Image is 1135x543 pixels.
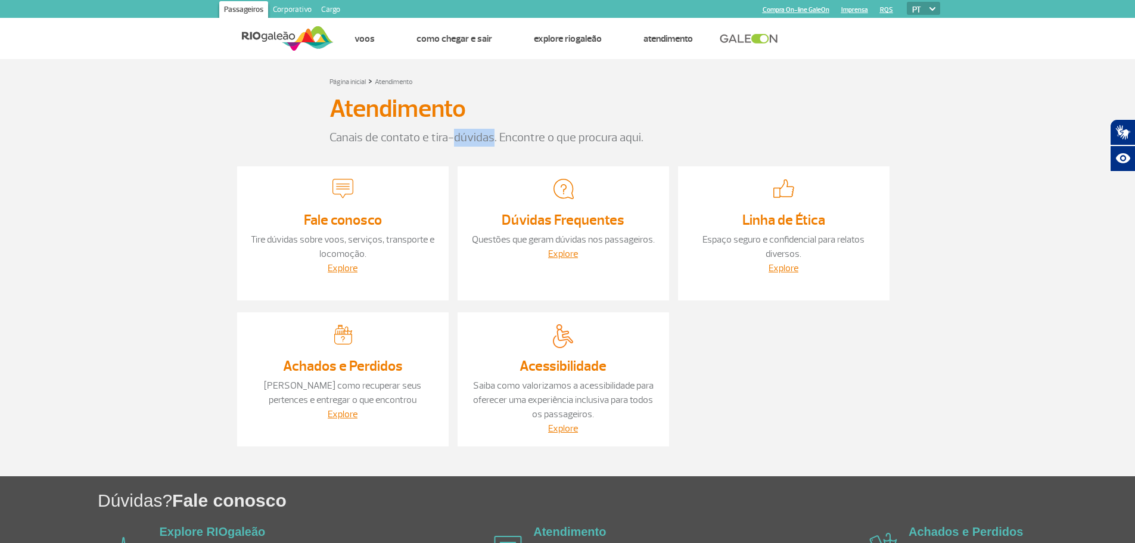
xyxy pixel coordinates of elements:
a: Página inicial [329,77,366,86]
a: Fale conosco [304,211,382,229]
a: Passageiros [219,1,268,20]
a: Explore [328,262,357,274]
h1: Dúvidas? [98,488,1135,513]
a: Acessibilidade [520,357,607,375]
a: [PERSON_NAME] como recuperar seus pertences e entregar o que encontrou [264,380,421,406]
span: Fale conosco [172,491,287,510]
a: Atendimento [533,525,606,538]
a: Saiba como valorizamos a acessibilidade para oferecer uma experiência inclusiva para todos os pas... [473,380,654,420]
a: Explore [328,408,357,420]
a: Linha de Ética [742,211,825,229]
a: Espaço seguro e confidencial para relatos diversos. [702,234,865,260]
a: Atendimento [375,77,413,86]
a: RQS [880,6,893,14]
a: Compra On-line GaleOn [763,6,829,14]
a: Explore RIOgaleão [534,33,602,45]
a: Explore RIOgaleão [160,525,266,538]
a: Imprensa [841,6,868,14]
p: Canais de contato e tira-dúvidas. Encontre o que procura aqui. [329,129,806,147]
a: Voos [355,33,375,45]
a: Atendimento [643,33,693,45]
a: Achados e Perdidos [909,525,1023,538]
a: Questões que geram dúvidas nos passageiros. [472,234,655,246]
h3: Atendimento [329,94,466,124]
button: Abrir tradutor de língua de sinais. [1110,119,1135,145]
a: Achados e Perdidos [283,357,403,375]
a: Cargo [316,1,345,20]
a: Tire dúvidas sobre voos, serviços, transporte e locomoção. [251,234,434,260]
a: > [368,74,372,88]
a: Explore [769,262,798,274]
button: Abrir recursos assistivos. [1110,145,1135,172]
div: Plugin de acessibilidade da Hand Talk. [1110,119,1135,172]
a: Explore [548,248,578,260]
a: Corporativo [268,1,316,20]
a: Dúvidas Frequentes [502,211,624,229]
a: Explore [548,423,578,435]
a: Como chegar e sair [416,33,492,45]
